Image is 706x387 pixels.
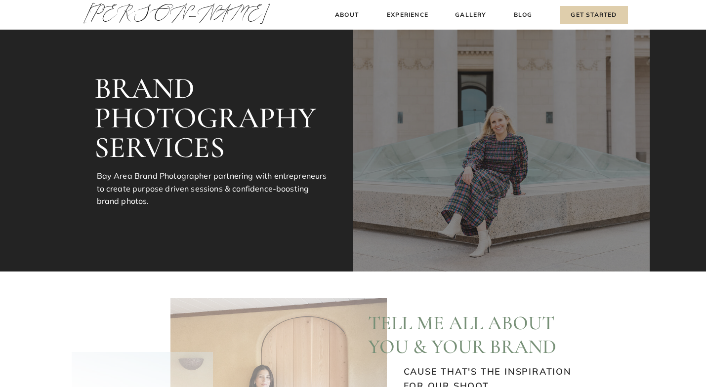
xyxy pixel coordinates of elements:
[455,10,488,20] a: Gallery
[368,311,567,356] h2: Tell me ALL about you & your brand
[332,10,362,20] a: About
[512,10,535,20] a: Blog
[97,170,331,211] p: Bay Area Brand Photographer partnering with entrepreneurs to create purpose driven sessions & con...
[560,6,628,24] a: Get Started
[94,74,331,162] h3: BRAND PHOTOGRAPHY SERVICES
[386,10,430,20] a: Experience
